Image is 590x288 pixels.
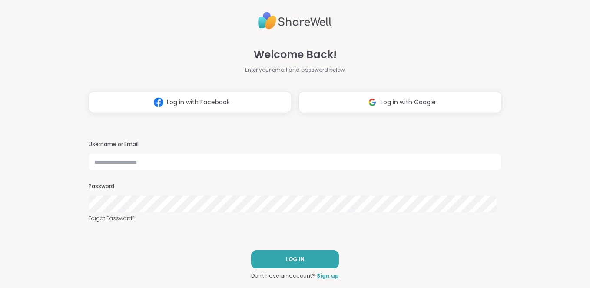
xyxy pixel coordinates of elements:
[251,272,315,280] span: Don't have an account?
[298,91,501,113] button: Log in with Google
[381,98,436,107] span: Log in with Google
[254,47,337,63] span: Welcome Back!
[286,255,305,263] span: LOG IN
[258,8,332,33] img: ShareWell Logo
[89,215,502,222] a: Forgot Password?
[251,250,339,268] button: LOG IN
[245,66,345,74] span: Enter your email and password below
[167,98,230,107] span: Log in with Facebook
[89,91,292,113] button: Log in with Facebook
[317,272,339,280] a: Sign up
[89,183,502,190] h3: Password
[89,141,502,148] h3: Username or Email
[150,94,167,110] img: ShareWell Logomark
[364,94,381,110] img: ShareWell Logomark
